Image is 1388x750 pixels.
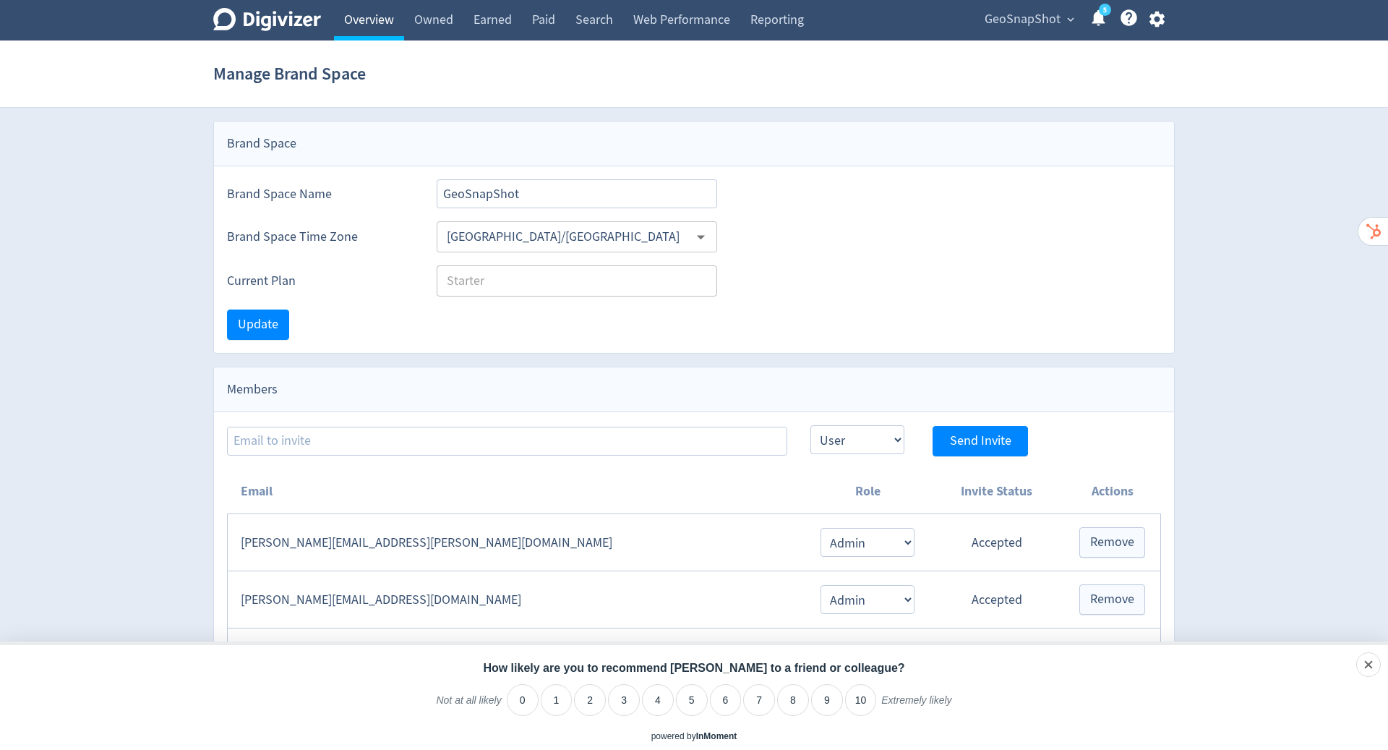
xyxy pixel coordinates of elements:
[227,185,414,203] label: Brand Space Name
[1090,536,1134,549] span: Remove
[929,469,1064,514] th: Invite Status
[227,228,414,246] label: Brand Space Time Zone
[950,435,1011,448] span: Send Invite
[929,628,1064,686] td: Accepted
[777,684,809,716] li: 8
[929,514,1064,571] td: Accepted
[228,628,806,686] td: [PERSON_NAME][EMAIL_ADDRESS][DOMAIN_NAME]
[227,272,414,290] label: Current Plan
[1090,593,1134,606] span: Remove
[1356,652,1381,677] div: Close survey
[574,684,606,716] li: 2
[743,684,775,716] li: 7
[441,226,689,248] input: Select Timezone
[811,684,843,716] li: 9
[238,318,278,331] span: Update
[1099,4,1111,16] a: 5
[228,571,806,628] td: [PERSON_NAME][EMAIL_ADDRESS][DOMAIN_NAME]
[933,426,1028,456] button: Send Invite
[227,427,787,456] input: Email to invite
[1103,5,1107,15] text: 5
[1064,13,1077,26] span: expand_more
[806,469,929,514] th: Role
[541,684,573,716] li: 1
[213,51,366,97] h1: Manage Brand Space
[1079,527,1145,558] button: Remove
[980,8,1078,31] button: GeoSnapShot
[1064,469,1160,514] th: Actions
[881,694,951,718] label: Extremely likely
[227,310,289,340] button: Update
[696,731,737,741] a: InMoment
[214,122,1174,166] div: Brand Space
[710,684,742,716] li: 6
[1079,584,1145,615] button: Remove
[437,179,717,208] input: Brand Space
[507,684,539,716] li: 0
[228,514,806,571] td: [PERSON_NAME][EMAIL_ADDRESS][PERSON_NAME][DOMAIN_NAME]
[214,367,1174,412] div: Members
[845,684,877,716] li: 10
[929,571,1064,628] td: Accepted
[985,8,1061,31] span: GeoSnapShot
[676,684,708,716] li: 5
[608,684,640,716] li: 3
[642,684,674,716] li: 4
[436,694,501,718] label: Not at all likely
[690,226,712,248] button: Open
[228,469,806,514] th: Email
[651,730,737,743] div: powered by inmoment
